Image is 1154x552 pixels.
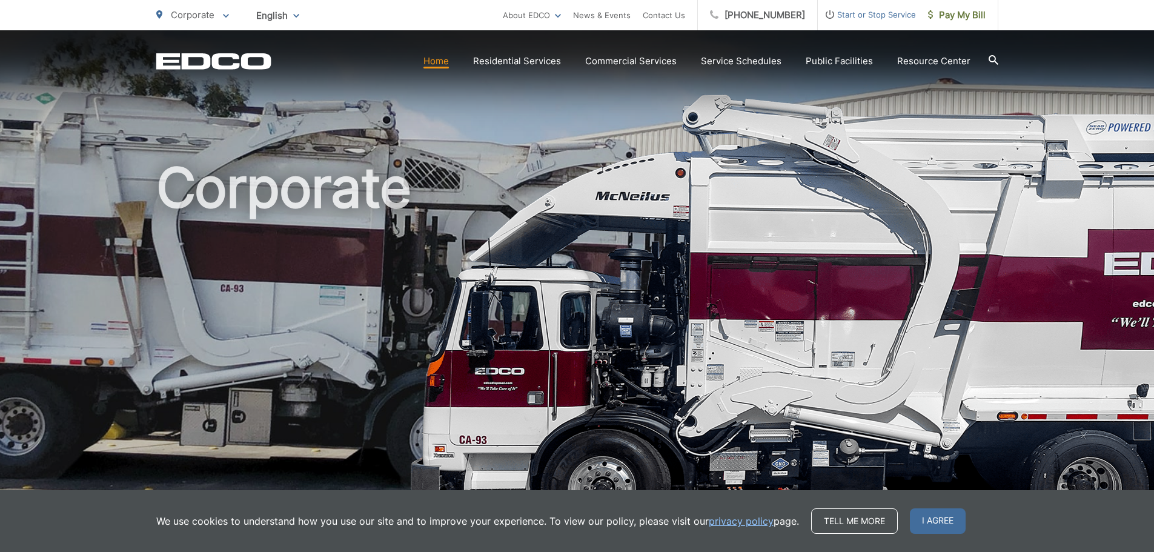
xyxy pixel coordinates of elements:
a: Tell me more [811,508,898,534]
a: Commercial Services [585,54,677,68]
span: Corporate [171,9,214,21]
a: Residential Services [473,54,561,68]
a: Contact Us [643,8,685,22]
p: We use cookies to understand how you use our site and to improve your experience. To view our pol... [156,514,799,528]
h1: Corporate [156,158,998,541]
a: Public Facilities [806,54,873,68]
a: privacy policy [709,514,774,528]
a: About EDCO [503,8,561,22]
span: English [247,5,308,26]
a: Resource Center [897,54,970,68]
span: I agree [910,508,966,534]
a: EDCD logo. Return to the homepage. [156,53,271,70]
a: Service Schedules [701,54,781,68]
span: Pay My Bill [928,8,986,22]
a: Home [423,54,449,68]
a: News & Events [573,8,631,22]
